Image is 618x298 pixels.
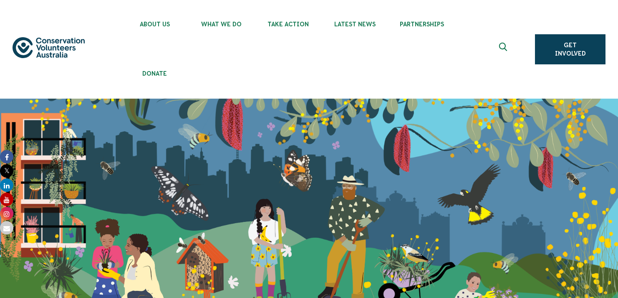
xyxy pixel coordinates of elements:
span: What We Do [188,21,255,28]
span: Partnerships [388,21,455,28]
span: Latest News [322,21,388,28]
img: logo.svg [13,37,85,58]
button: Expand search box Close search box [494,39,514,59]
a: Get Involved [535,34,605,64]
span: Take Action [255,21,322,28]
span: Donate [121,70,188,77]
span: Expand search box [499,43,510,56]
span: About Us [121,21,188,28]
